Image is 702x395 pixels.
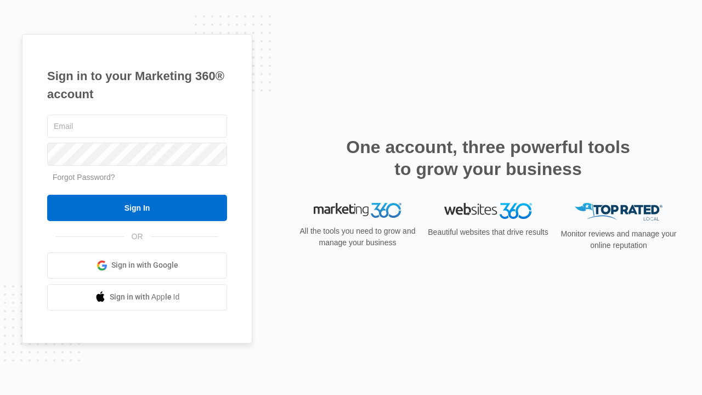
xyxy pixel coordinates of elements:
[53,173,115,182] a: Forgot Password?
[343,136,633,180] h2: One account, three powerful tools to grow your business
[314,203,401,218] img: Marketing 360
[111,259,178,271] span: Sign in with Google
[47,252,227,279] a: Sign in with Google
[110,291,180,303] span: Sign in with Apple Id
[47,67,227,103] h1: Sign in to your Marketing 360® account
[557,228,680,251] p: Monitor reviews and manage your online reputation
[296,225,419,249] p: All the tools you need to grow and manage your business
[444,203,532,219] img: Websites 360
[47,195,227,221] input: Sign In
[575,203,663,221] img: Top Rated Local
[427,227,550,238] p: Beautiful websites that drive results
[47,284,227,311] a: Sign in with Apple Id
[124,231,151,242] span: OR
[47,115,227,138] input: Email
